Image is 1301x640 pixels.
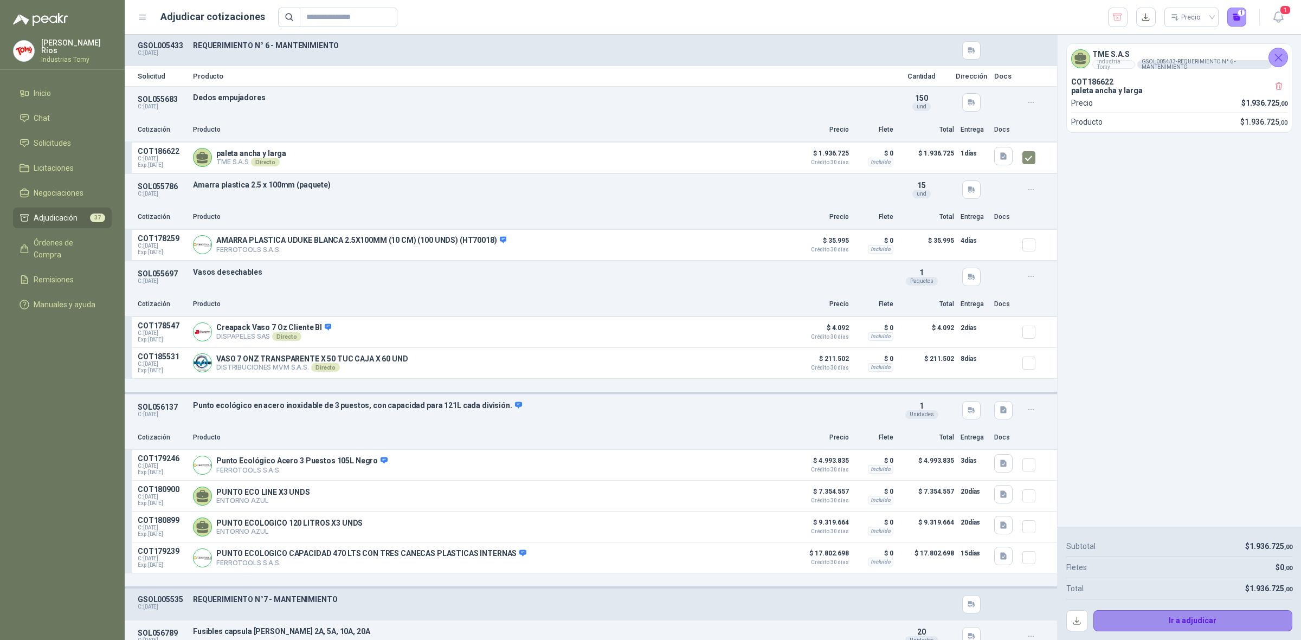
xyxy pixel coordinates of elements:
div: TME S.A.SIndustria TomyGSOL005433-REQUERIMIENTO N° 6 - MANTENIMIENTO [1067,44,1292,73]
p: $ [1276,561,1292,573]
span: C: [DATE] [138,156,186,162]
button: Cerrar [1268,48,1288,67]
p: $ 211.502 [795,352,849,371]
span: 1.936.725 [1250,584,1292,593]
span: 15 [917,181,926,190]
p: 4 días [961,234,988,247]
p: $ 9.319.664 [900,516,954,538]
span: 1.936.725 [1246,99,1287,107]
p: Docs [994,212,1016,222]
a: Inicio [13,83,112,104]
a: Remisiones [13,269,112,290]
p: Total [900,299,954,309]
p: PUNTO ECOLOGICO 120 LITROS X3 UNDS [216,519,363,527]
p: Amarra plastica 2.5 x 100mm (paquete) [193,180,888,189]
div: Directo [251,158,280,166]
p: [PERSON_NAME] Ríos [41,39,112,54]
button: 1 [1227,8,1247,27]
p: 3 días [961,454,988,467]
p: Flete [855,125,893,135]
p: 20 días [961,516,988,529]
a: Solicitudes [13,133,112,153]
span: Exp: [DATE] [138,249,186,256]
p: DISPAPELES SAS [216,332,331,341]
p: Docs [994,73,1016,80]
span: Exp: [DATE] [138,531,186,538]
p: C: [DATE] [138,104,186,110]
span: Crédito 30 días [795,467,849,473]
p: COT178259 [138,234,186,243]
span: Negociaciones [34,187,83,199]
p: SOL055697 [138,269,186,278]
span: Chat [34,112,50,124]
p: SOL055786 [138,182,186,191]
p: $ [1245,583,1292,594]
p: Punto Ecológico Acero 3 Puestos 105L Negro [216,456,388,466]
p: Docs [994,432,1016,443]
img: Company Logo [14,41,34,61]
img: Company Logo [194,323,211,341]
p: Cotización [138,299,186,309]
p: 1 días [961,147,988,160]
span: 1.936.725 [1250,542,1292,551]
span: 0 [1280,563,1292,572]
img: Logo peakr [13,13,68,26]
p: Creapack Vaso 7 Oz Cliente Bl [216,323,331,333]
p: Industrias Tomy [41,56,112,63]
p: COT185531 [138,352,186,361]
p: $ 0 [855,321,893,334]
p: $ 35.995 [900,234,954,256]
p: Producto [193,432,788,443]
p: Cotización [138,212,186,222]
a: Manuales y ayuda [13,294,112,315]
a: Licitaciones [13,158,112,178]
span: Exp: [DATE] [138,562,186,568]
p: Precio [795,125,849,135]
p: Precio [795,432,849,443]
p: $ 35.995 [795,234,849,253]
span: Exp: [DATE] [138,367,186,374]
a: Órdenes de Compra [13,232,112,265]
img: Company Logo [194,236,211,254]
button: 1 [1268,8,1288,27]
div: Incluido [868,245,893,254]
p: Entrega [961,432,988,443]
span: Órdenes de Compra [34,237,101,261]
p: Producto [193,212,788,222]
p: COT179246 [138,454,186,463]
span: ,00 [1284,586,1292,593]
p: $ 0 [855,352,893,365]
p: SOL056789 [138,629,186,637]
p: $ 17.802.698 [900,547,954,568]
div: Incluido [868,527,893,535]
p: COT179239 [138,547,186,555]
p: Entrega [961,299,988,309]
p: GSOL005433 [138,41,186,50]
p: $ 7.354.557 [900,485,954,507]
a: Adjudicación37 [13,208,112,228]
p: $ [1245,540,1292,552]
p: PUNTO ECO LINE X3 UNDS [216,488,310,496]
p: $ 0 [855,516,893,529]
div: Incluido [868,158,893,166]
span: ,00 [1284,544,1292,551]
span: C: [DATE] [138,243,186,249]
p: $ [1241,97,1287,109]
p: FERROTOOLS S.A.S. [216,245,506,254]
span: 1 [919,268,924,277]
p: SOL055683 [138,95,186,104]
span: C: [DATE] [138,525,186,531]
span: ,00 [1279,100,1287,107]
p: FERROTOOLS S.A.S. [216,466,388,474]
p: Producto [193,73,888,80]
p: paleta ancha y larga [216,149,286,158]
div: und [912,190,931,198]
p: Precio [795,299,849,309]
p: $ 7.354.557 [795,485,849,503]
span: Exp: [DATE] [138,500,186,507]
span: Licitaciones [34,162,74,174]
p: REQUERIMIENTO N° 6 - MANTENIMIENTO [193,41,888,50]
p: TME S.A.S [216,158,286,166]
span: Exp: [DATE] [138,469,186,476]
p: ENTORNO AZUL [216,527,363,535]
